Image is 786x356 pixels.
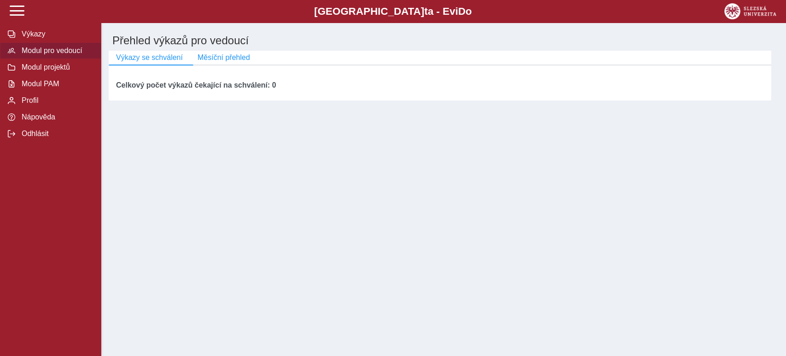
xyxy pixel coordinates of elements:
[19,96,93,105] span: Profil
[19,113,93,121] span: Nápověda
[116,53,183,62] span: Výkazy se schválení
[28,6,758,18] b: [GEOGRAPHIC_DATA] a - Evi
[724,3,776,19] img: logo_web_su.png
[109,51,190,65] button: Výkazy se schválení
[109,30,779,51] h1: Přehled výkazů pro vedoucí
[424,6,427,17] span: t
[466,6,472,17] span: o
[19,63,93,71] span: Modul projektů
[19,30,93,38] span: Výkazy
[116,81,276,89] b: Celkový počet výkazů čekající na schválení: 0
[19,47,93,55] span: Modul pro vedoucí
[19,80,93,88] span: Modul PAM
[190,51,257,65] button: Měsíční přehled
[19,130,93,138] span: Odhlásit
[458,6,466,17] span: D
[198,53,250,62] span: Měsíční přehled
